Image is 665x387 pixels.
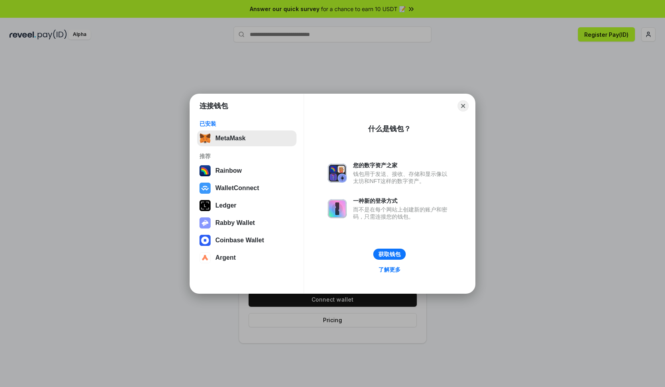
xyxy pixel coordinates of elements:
[378,251,401,258] div: 获取钱包
[328,164,347,183] img: svg+xml,%3Csvg%20xmlns%3D%22http%3A%2F%2Fwww.w3.org%2F2000%2Fsvg%22%20fill%3D%22none%22%20viewBox...
[197,163,296,179] button: Rainbow
[215,185,259,192] div: WalletConnect
[215,202,236,209] div: Ledger
[197,198,296,213] button: Ledger
[199,165,211,176] img: svg+xml,%3Csvg%20width%3D%22120%22%20height%3D%22120%22%20viewBox%3D%220%200%20120%20120%22%20fil...
[373,249,406,260] button: 获取钱包
[197,180,296,196] button: WalletConnect
[353,170,451,185] div: 钱包用于发送、接收、存储和显示像以太坊和NFT这样的数字资产。
[199,235,211,246] img: svg+xml,%3Csvg%20width%3D%2228%22%20height%3D%2228%22%20viewBox%3D%220%200%2028%2028%22%20fill%3D...
[199,101,228,111] h1: 连接钱包
[378,266,401,273] div: 了解更多
[368,124,411,134] div: 什么是钱包？
[199,252,211,263] img: svg+xml,%3Csvg%20width%3D%2228%22%20height%3D%2228%22%20viewBox%3D%220%200%2028%2028%22%20fill%3D...
[215,167,242,174] div: Rainbow
[199,183,211,194] img: svg+xml,%3Csvg%20width%3D%2228%22%20height%3D%2228%22%20viewBox%3D%220%200%2028%2028%22%20fill%3D...
[199,200,211,211] img: svg+xml,%3Csvg%20xmlns%3D%22http%3A%2F%2Fwww.w3.org%2F2000%2Fsvg%22%20width%3D%2228%22%20height%3...
[215,219,255,227] div: Rabby Wallet
[353,162,451,169] div: 您的数字资产之家
[199,133,211,144] img: svg+xml,%3Csvg%20fill%3D%22none%22%20height%3D%2233%22%20viewBox%3D%220%200%2035%2033%22%20width%...
[353,206,451,220] div: 而不是在每个网站上创建新的账户和密码，只需连接您的钱包。
[197,130,296,146] button: MetaMask
[215,135,245,142] div: MetaMask
[215,254,236,261] div: Argent
[328,199,347,218] img: svg+xml,%3Csvg%20xmlns%3D%22http%3A%2F%2Fwww.w3.org%2F2000%2Fsvg%22%20fill%3D%22none%22%20viewBox...
[197,232,296,248] button: Coinbase Wallet
[199,217,211,228] img: svg+xml,%3Csvg%20xmlns%3D%22http%3A%2F%2Fwww.w3.org%2F2000%2Fsvg%22%20fill%3D%22none%22%20viewBox...
[215,237,264,244] div: Coinbase Wallet
[374,264,405,275] a: 了解更多
[199,153,294,160] div: 推荐
[458,100,469,111] button: Close
[197,215,296,231] button: Rabby Wallet
[353,197,451,204] div: 一种新的登录方式
[199,120,294,127] div: 已安装
[197,250,296,266] button: Argent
